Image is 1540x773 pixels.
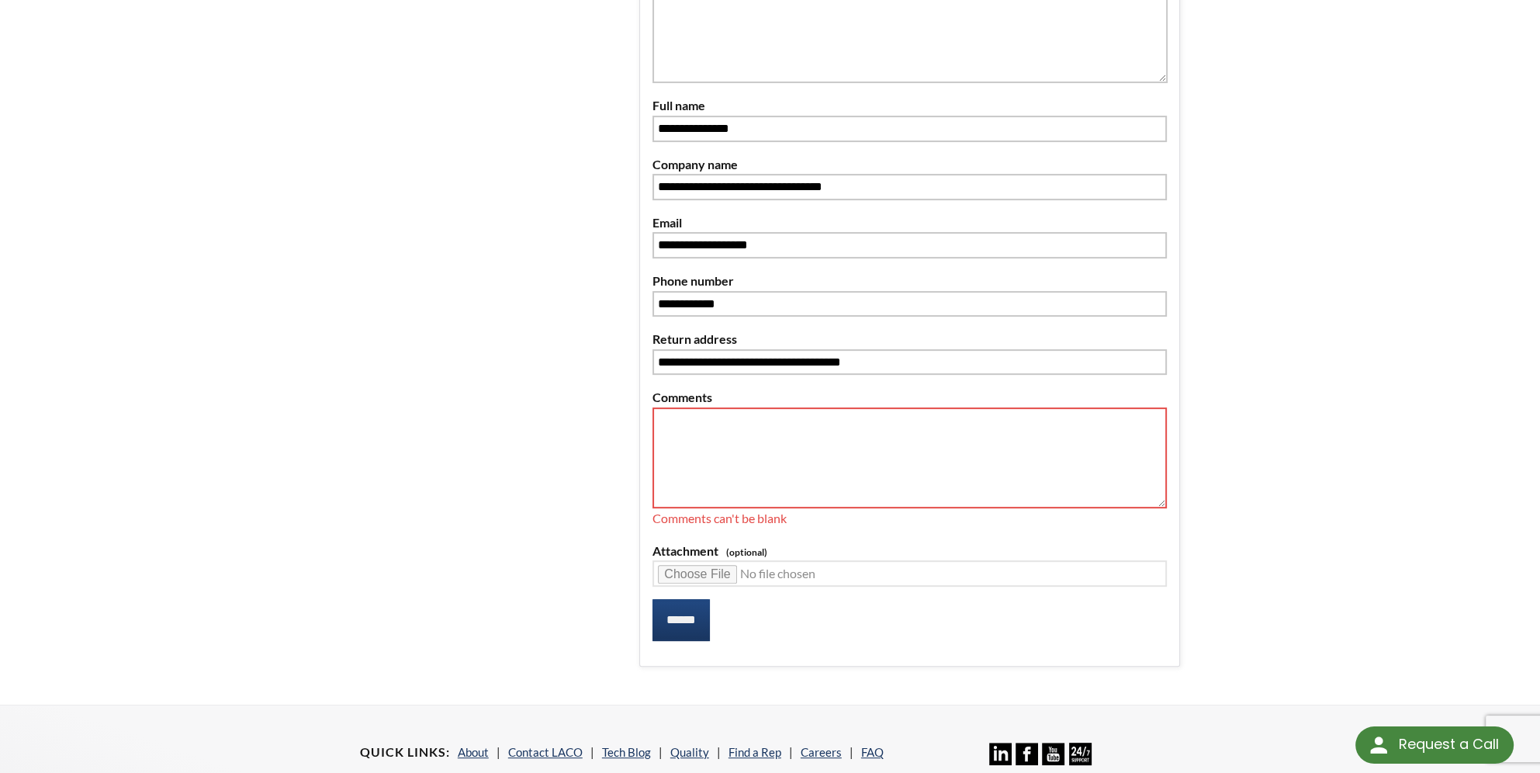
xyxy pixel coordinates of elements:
[1069,743,1092,765] img: 24/7 Support Icon
[652,387,1167,407] label: Comments
[652,271,1167,291] label: Phone number
[1355,726,1514,764] div: Request a Call
[652,154,1167,175] label: Company name
[602,745,651,759] a: Tech Blog
[801,745,842,759] a: Careers
[652,511,787,525] span: Comments can't be blank
[652,329,1167,349] label: Return address
[728,745,781,759] a: Find a Rep
[1069,754,1092,768] a: 24/7 Support
[458,745,489,759] a: About
[652,541,1167,561] label: Attachment
[1366,733,1391,757] img: round button
[670,745,709,759] a: Quality
[652,95,1167,116] label: Full name
[360,744,450,761] h4: Quick Links
[1398,726,1498,762] div: Request a Call
[508,745,583,759] a: Contact LACO
[652,213,1167,233] label: Email
[861,745,884,759] a: FAQ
